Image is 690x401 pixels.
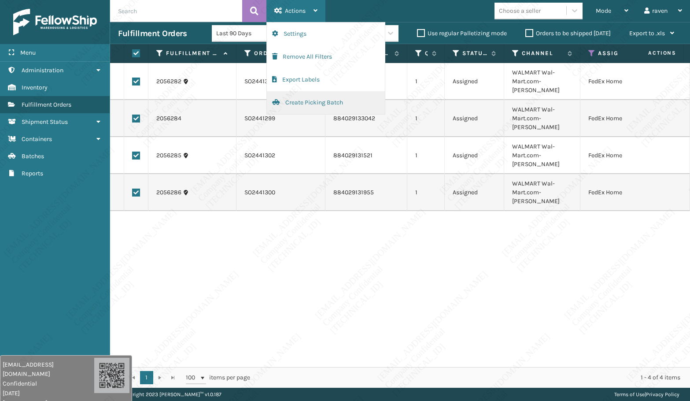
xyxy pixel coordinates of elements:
[499,6,541,15] div: Choose a seller
[504,137,580,174] td: WALMART Wal-Mart.com-[PERSON_NAME]
[580,174,664,211] td: FedEx Home Delivery
[22,67,63,74] span: Administration
[580,63,664,100] td: FedEx Home Delivery
[186,371,250,384] span: items per page
[236,100,325,137] td: SO2441299
[646,391,679,397] a: Privacy Policy
[407,174,445,211] td: 1
[236,137,325,174] td: SO2441302
[620,46,682,60] span: Actions
[121,388,221,401] p: Copyright 2023 [PERSON_NAME]™ v 1.0.187
[156,188,181,197] a: 2056286
[407,63,445,100] td: 1
[267,68,385,91] button: Export Labels
[22,101,71,108] span: Fulfillment Orders
[407,137,445,174] td: 1
[285,7,306,15] span: Actions
[445,137,504,174] td: Assigned
[504,174,580,211] td: WALMART Wal-Mart.com-[PERSON_NAME]
[445,100,504,137] td: Assigned
[333,189,374,196] a: 884029131955
[22,170,43,177] span: Reports
[598,49,647,57] label: Assigned Carrier Service
[3,389,94,398] span: [DATE]
[525,30,611,37] label: Orders to be shipped [DATE]
[407,100,445,137] td: 1
[20,49,36,56] span: Menu
[156,114,181,123] a: 2056284
[236,63,325,100] td: SO2441301
[236,174,325,211] td: SO2441300
[3,379,94,388] span: Confidential
[504,100,580,137] td: WALMART Wal-Mart.com-[PERSON_NAME]
[333,152,373,159] a: 884029131521
[614,391,645,397] a: Terms of Use
[580,100,664,137] td: FedEx Home Delivery
[13,9,97,35] img: logo
[445,63,504,100] td: Assigned
[22,118,68,126] span: Shipment Status
[156,77,181,86] a: 2056282
[614,388,679,401] div: |
[22,84,48,91] span: Inventory
[22,152,44,160] span: Batches
[166,49,219,57] label: Fulfillment Order Id
[267,22,385,45] button: Settings
[216,29,284,38] div: Last 90 Days
[445,174,504,211] td: Assigned
[504,63,580,100] td: WALMART Wal-Mart.com-[PERSON_NAME]
[333,115,375,122] a: 884029133042
[596,7,611,15] span: Mode
[156,151,181,160] a: 2056285
[254,49,308,57] label: Order Number
[262,373,680,382] div: 1 - 4 of 4 items
[186,373,199,382] span: 100
[118,28,187,39] h3: Fulfillment Orders
[629,30,665,37] span: Export to .xls
[267,45,385,68] button: Remove All Filters
[425,49,428,57] label: Quantity
[462,49,487,57] label: Status
[140,371,153,384] a: 1
[417,30,507,37] label: Use regular Palletizing mode
[267,91,385,114] button: Create Picking Batch
[580,137,664,174] td: FedEx Home Delivery
[22,135,52,143] span: Containers
[3,360,94,379] span: [EMAIL_ADDRESS][DOMAIN_NAME]
[522,49,563,57] label: Channel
